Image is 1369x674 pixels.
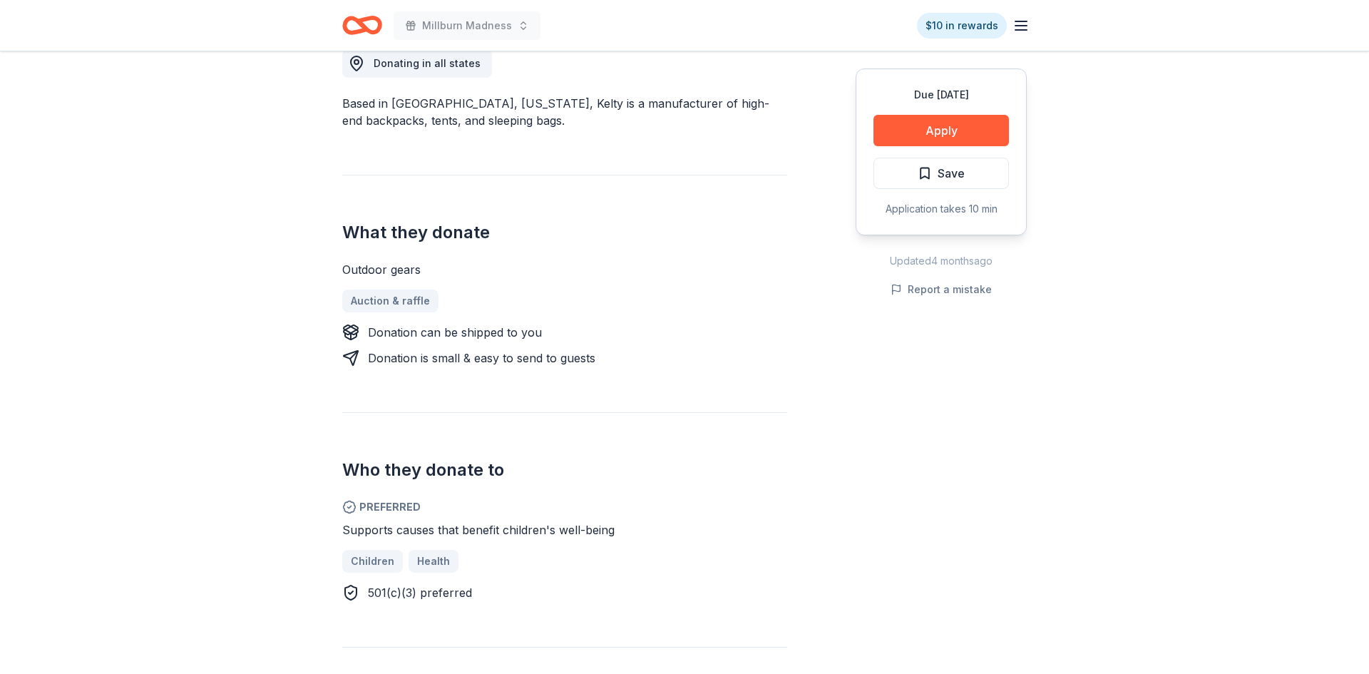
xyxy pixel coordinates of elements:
[873,86,1009,103] div: Due [DATE]
[342,9,382,42] a: Home
[342,95,787,129] div: Based in [GEOGRAPHIC_DATA], [US_STATE], Kelty is a manufacturer of high-end backpacks, tents, and...
[856,252,1027,270] div: Updated 4 months ago
[394,11,540,40] button: Millburn Madness
[351,553,394,570] span: Children
[368,324,542,341] div: Donation can be shipped to you
[374,57,481,69] span: Donating in all states
[342,523,615,537] span: Supports causes that benefit children's well-being
[873,200,1009,218] div: Application takes 10 min
[891,281,992,298] button: Report a mistake
[873,115,1009,146] button: Apply
[417,553,450,570] span: Health
[368,586,472,600] span: 501(c)(3) preferred
[938,164,965,183] span: Save
[342,261,787,278] div: Outdoor gears
[409,550,458,573] a: Health
[342,290,439,312] a: Auction & raffle
[422,17,512,34] span: Millburn Madness
[342,221,787,244] h2: What they donate
[873,158,1009,189] button: Save
[368,349,595,367] div: Donation is small & easy to send to guests
[342,550,403,573] a: Children
[342,459,787,481] h2: Who they donate to
[917,13,1007,39] a: $10 in rewards
[342,499,787,516] span: Preferred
